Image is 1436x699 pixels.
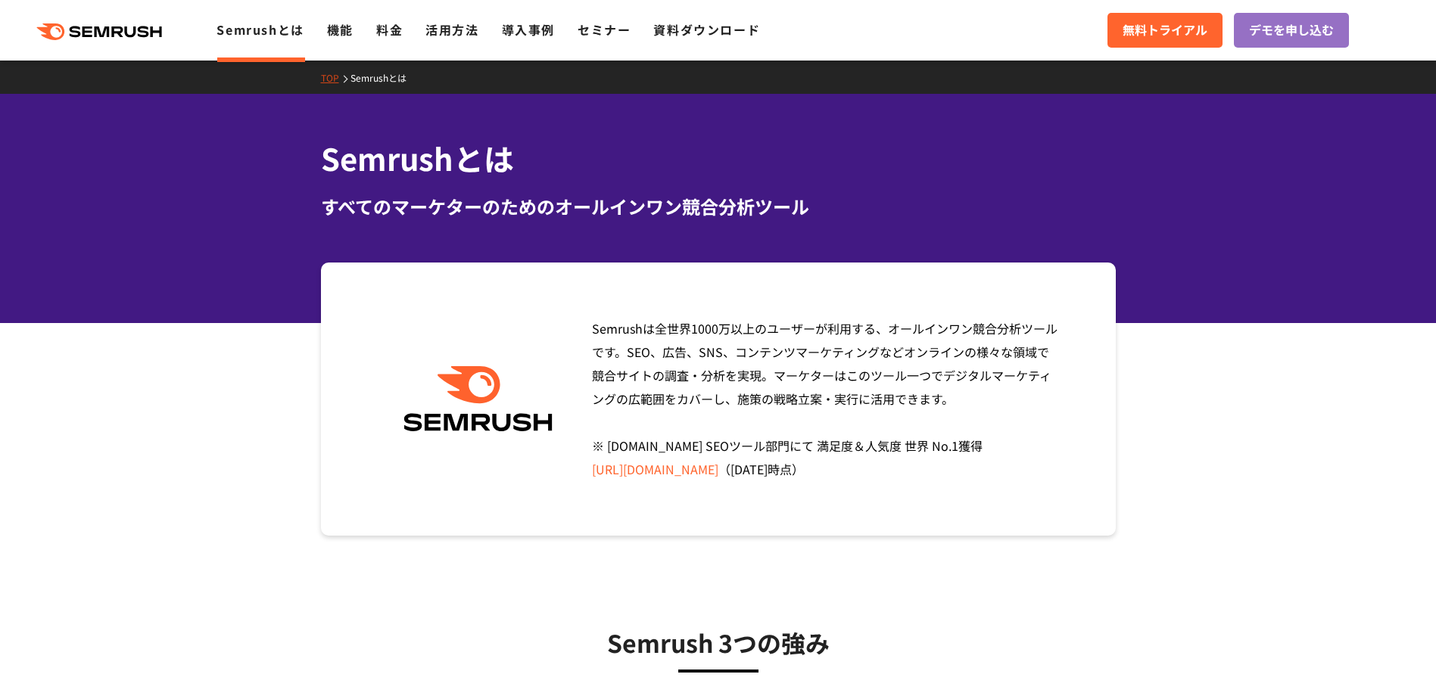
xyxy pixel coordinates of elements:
[578,20,631,39] a: セミナー
[1249,20,1334,40] span: デモを申し込む
[1123,20,1207,40] span: 無料トライアル
[321,71,350,84] a: TOP
[216,20,304,39] a: Semrushとは
[1234,13,1349,48] a: デモを申し込む
[327,20,354,39] a: 機能
[653,20,760,39] a: 資料ダウンロード
[350,71,418,84] a: Semrushとは
[502,20,555,39] a: 導入事例
[396,366,560,432] img: Semrush
[376,20,403,39] a: 料金
[592,319,1058,478] span: Semrushは全世界1000万以上のユーザーが利用する、オールインワン競合分析ツールです。SEO、広告、SNS、コンテンツマーケティングなどオンラインの様々な領域で競合サイトの調査・分析を実現...
[359,623,1078,661] h3: Semrush 3つの強み
[425,20,478,39] a: 活用方法
[592,460,718,478] a: [URL][DOMAIN_NAME]
[321,136,1116,181] h1: Semrushとは
[321,193,1116,220] div: すべてのマーケターのためのオールインワン競合分析ツール
[1107,13,1223,48] a: 無料トライアル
